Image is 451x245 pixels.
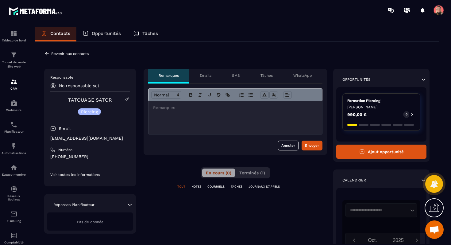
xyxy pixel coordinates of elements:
[68,97,112,103] a: TATOUAGE SATOR
[177,185,185,189] p: TOUT
[260,73,273,78] p: Tâches
[2,25,26,47] a: formationformationTableau de bord
[2,206,26,227] a: emailemailE-mailing
[2,173,26,176] p: Espace membre
[232,73,240,78] p: SMS
[142,31,158,36] p: Tâches
[59,126,71,131] p: E-mail
[2,138,26,159] a: automationsautomationsAutomatisations
[2,241,26,244] p: Comptabilité
[10,210,17,218] img: email
[159,73,179,78] p: Remarques
[10,142,17,150] img: automations
[10,30,17,37] img: formation
[92,31,121,36] p: Opportunités
[206,170,231,175] span: En cours (0)
[2,130,26,133] p: Planificateur
[35,27,76,41] a: Contacts
[2,95,26,116] a: automationsautomationsWebinaire
[302,141,322,150] button: Envoyer
[342,178,366,183] p: Calendrier
[81,110,98,114] p: Piercing
[2,87,26,90] p: CRM
[2,151,26,155] p: Automatisations
[2,60,26,69] p: Tunnel de vente Site web
[50,135,130,141] p: [EMAIL_ADDRESS][DOMAIN_NAME]
[9,6,64,17] img: logo
[278,141,299,150] button: Annuler
[58,147,72,152] p: Numéro
[2,181,26,206] a: social-networksocial-networkRéseaux Sociaux
[202,169,235,177] button: En cours (0)
[10,121,17,128] img: scheduler
[10,99,17,107] img: automations
[2,194,26,201] p: Réseaux Sociaux
[10,51,17,59] img: formation
[231,185,242,189] p: TÂCHES
[10,164,17,171] img: automations
[51,52,89,56] p: Revenir aux contacts
[50,172,130,177] p: Voir toutes les informations
[342,77,371,82] p: Opportunités
[336,145,426,159] button: Ajout opportunité
[76,27,127,41] a: Opportunités
[2,39,26,42] p: Tableau de bord
[249,185,280,189] p: JOURNAUX D'APPELS
[2,47,26,73] a: formationformationTunnel de vente Site web
[127,27,164,41] a: Tâches
[53,202,94,207] p: Réponses Planificateur
[239,170,265,175] span: Terminés (1)
[293,73,312,78] p: WhatsApp
[191,185,201,189] p: NOTES
[207,185,225,189] p: COURRIELS
[10,78,17,85] img: formation
[2,219,26,223] p: E-mailing
[2,116,26,138] a: schedulerschedulerPlanificateur
[50,154,130,160] p: [PHONE_NUMBER]
[50,75,130,80] p: Responsable
[77,220,103,224] span: Pas de donnée
[50,31,70,36] p: Contacts
[236,169,269,177] button: Terminés (1)
[10,185,17,193] img: social-network
[347,112,367,117] p: 990,00 €
[2,108,26,112] p: Webinaire
[406,112,407,117] p: 0
[347,98,415,103] p: Formation Piercing
[347,105,415,110] p: [PERSON_NAME]
[59,83,99,88] p: No responsable yet
[2,159,26,181] a: automationsautomationsEspace membre
[425,220,444,239] div: Ouvrir le chat
[2,73,26,95] a: formationformationCRM
[305,142,319,149] div: Envoyer
[199,73,211,78] p: Emails
[10,232,17,239] img: accountant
